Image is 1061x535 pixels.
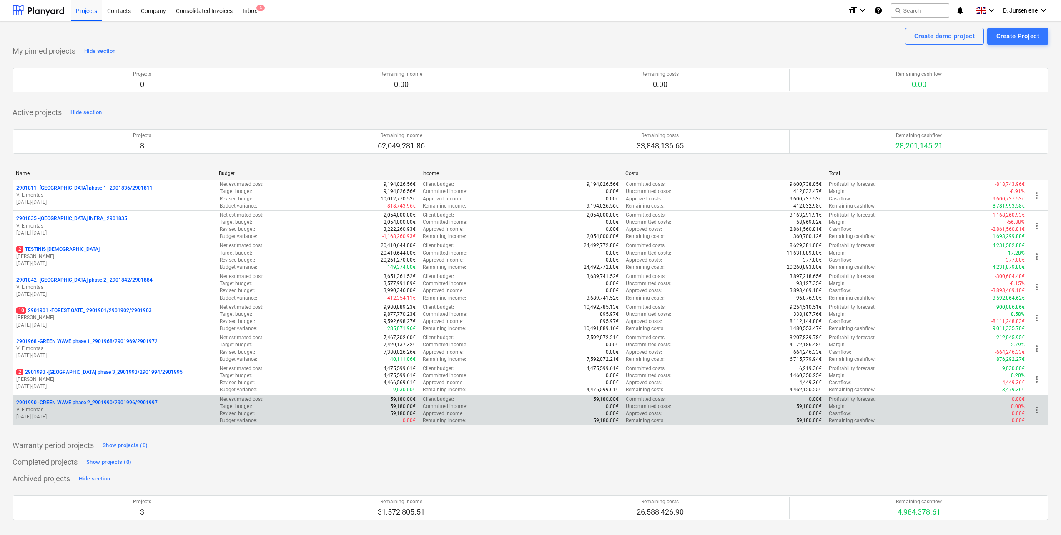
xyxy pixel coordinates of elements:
[829,280,846,287] p: Margin :
[380,80,422,90] p: 0.00
[1010,280,1025,287] p: -8.15%
[606,226,619,233] p: 0.00€
[220,212,263,219] p: Net estimated cost :
[220,280,252,287] p: Target budget :
[796,280,822,287] p: 93,127.35€
[790,356,822,363] p: 6,715,779.94€
[626,365,666,372] p: Committed costs :
[220,287,255,294] p: Revised budget :
[626,287,662,294] p: Approved costs :
[220,304,263,311] p: Net estimated cost :
[133,132,151,139] p: Projects
[993,325,1025,332] p: 9,011,335.70€
[848,5,858,15] i: format_size
[626,341,671,348] p: Uncommitted costs :
[423,365,454,372] p: Client budget :
[1032,313,1042,323] span: more_vert
[626,188,671,195] p: Uncommitted costs :
[16,338,158,345] p: 2901968 - GREEN WAVE phase 1_2901968/2901969/2901972
[829,304,876,311] p: Profitability forecast :
[423,188,467,195] p: Committed income :
[606,287,619,294] p: 0.00€
[384,372,416,379] p: 4,475,599.61€
[423,212,454,219] p: Client budget :
[914,31,975,42] div: Create demo project
[829,356,876,363] p: Remaining cashflow :
[626,280,671,287] p: Uncommitted costs :
[13,46,75,56] p: My pinned projects
[384,280,416,287] p: 3,577,991.89€
[790,325,822,332] p: 1,480,553.47€
[84,455,133,469] button: Show projects (0)
[100,439,150,452] button: Show projects (0)
[993,242,1025,249] p: 4,231,502.80€
[423,349,464,356] p: Approved income :
[16,185,213,206] div: 2901811 -[GEOGRAPHIC_DATA] phase 1_ 2901836/2901811V. Eimontas[DATE]-[DATE]
[133,141,151,151] p: 8
[829,341,846,348] p: Margin :
[829,365,876,372] p: Profitability forecast :
[587,273,619,280] p: 3,689,741.52€
[423,219,467,226] p: Committed income :
[133,71,151,78] p: Projects
[626,349,662,356] p: Approved costs :
[626,195,662,202] p: Approved costs :
[790,195,822,202] p: 9,600,737.53€
[796,295,822,302] p: 96,876.90€
[1010,188,1025,195] p: -8.91%
[858,5,868,15] i: keyboard_arrow_down
[384,212,416,219] p: 2,054,000.00€
[829,287,851,294] p: Cashflow :
[790,212,822,219] p: 3,163,291.91€
[220,273,263,280] p: Net estimated cost :
[993,202,1025,210] p: 8,781,993.58€
[829,195,851,202] p: Cashflow :
[829,318,851,325] p: Cashflow :
[384,273,416,280] p: 3,651,361.52€
[790,304,822,311] p: 9,254,510.51€
[16,277,153,284] p: 2901842 - [GEOGRAPHIC_DATA] phase 2_ 2901842/2901884
[996,356,1025,363] p: 876,292.27€
[587,334,619,341] p: 7,592,072.21€
[829,226,851,233] p: Cashflow :
[996,304,1025,311] p: 900,086.86€
[626,219,671,226] p: Uncommitted costs :
[68,106,104,119] button: Hide section
[16,383,213,390] p: [DATE] - [DATE]
[220,334,263,341] p: Net estimated cost :
[16,399,213,420] div: 2901990 -GREEN WAVE phase 2_2901990/2901996/2901997V. Eimontas[DATE]-[DATE]
[606,188,619,195] p: 0.00€
[219,170,415,176] div: Budget
[606,349,619,356] p: 0.00€
[384,304,416,311] p: 9,980,889.23€
[1032,344,1042,354] span: more_vert
[1019,495,1061,535] iframe: Chat Widget
[995,273,1025,280] p: -300,604.48€
[799,365,822,372] p: 6,219.36€
[423,295,466,302] p: Remaining income :
[79,474,110,484] div: Hide section
[423,226,464,233] p: Approved income :
[1011,341,1025,348] p: 2.79%
[790,181,822,188] p: 9,600,738.05€
[996,31,1039,42] div: Create Project
[387,264,416,271] p: 149,374.00€
[626,257,662,264] p: Approved costs :
[423,181,454,188] p: Client budget :
[423,257,464,264] p: Approved income :
[829,311,846,318] p: Margin :
[829,250,846,257] p: Margin :
[386,202,416,210] p: -818,743.96€
[584,242,619,249] p: 24,492,772.80€
[423,280,467,287] p: Committed income :
[790,273,822,280] p: 3,897,218.65€
[220,202,257,210] p: Budget variance :
[1032,190,1042,200] span: more_vert
[423,242,454,249] p: Client budget :
[637,132,684,139] p: Remaining costs
[16,246,213,267] div: 2TESTINIS [DEMOGRAPHIC_DATA][PERSON_NAME][DATE]-[DATE]
[220,325,257,332] p: Budget variance :
[787,264,822,271] p: 20,260,893.00€
[896,80,942,90] p: 0.00
[422,170,619,176] div: Income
